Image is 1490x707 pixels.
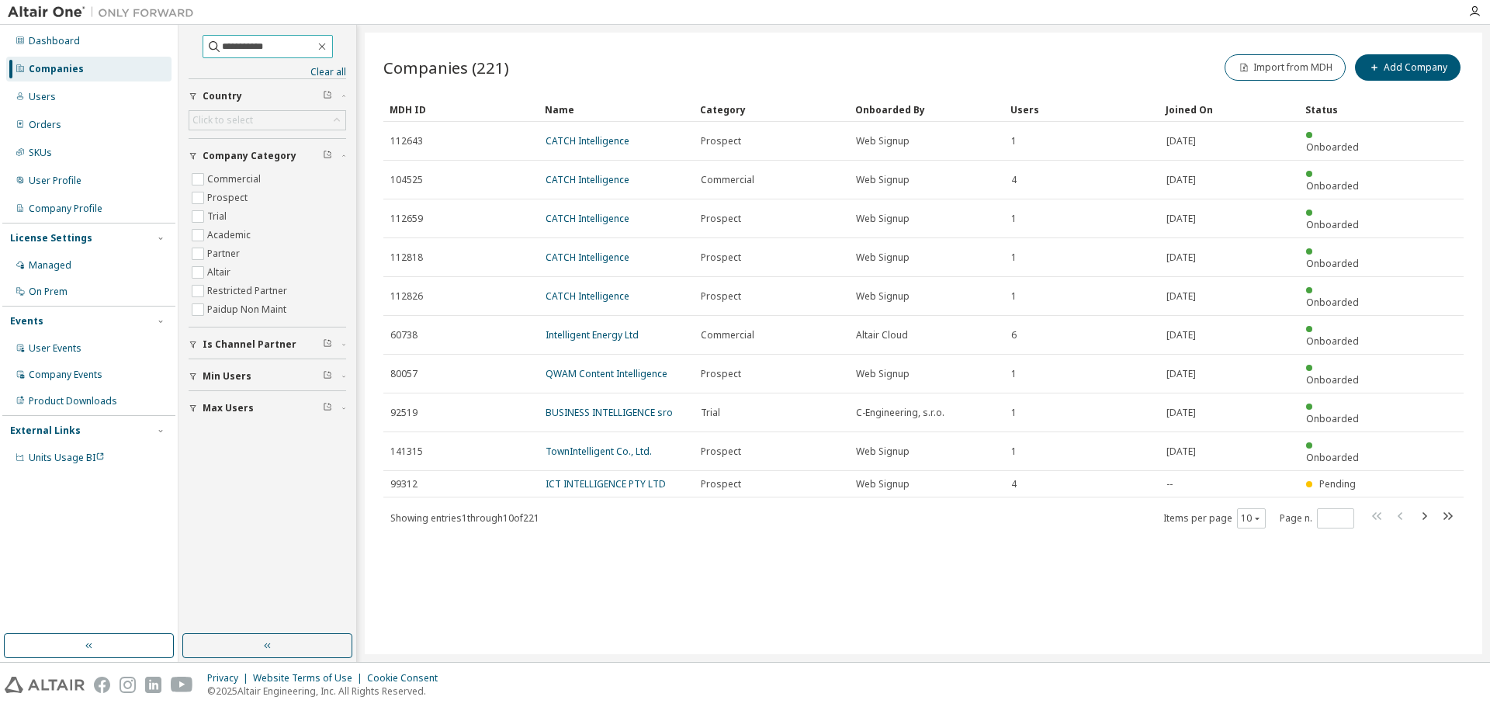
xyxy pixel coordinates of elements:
span: [DATE] [1166,407,1196,419]
span: Is Channel Partner [203,338,296,351]
div: Orders [29,119,61,131]
span: 4 [1011,478,1017,490]
span: 4 [1011,174,1017,186]
span: Onboarded [1306,296,1359,309]
span: Items per page [1163,508,1266,529]
span: Onboarded [1306,179,1359,192]
span: [DATE] [1166,368,1196,380]
span: 112818 [390,251,423,264]
img: Altair One [8,5,202,20]
span: 60738 [390,329,418,341]
span: Prospect [701,478,741,490]
span: Web Signup [856,445,910,458]
img: altair_logo.svg [5,677,85,693]
a: CATCH Intelligence [546,134,629,147]
span: Web Signup [856,251,910,264]
span: 1 [1011,135,1017,147]
span: 1 [1011,445,1017,458]
span: 1 [1011,407,1017,419]
a: QWAM Content Intelligence [546,367,667,380]
div: Joined On [1166,97,1293,122]
span: Web Signup [856,478,910,490]
span: [DATE] [1166,329,1196,341]
span: Max Users [203,402,254,414]
span: Clear filter [323,150,332,162]
div: Product Downloads [29,395,117,407]
span: 141315 [390,445,423,458]
label: Altair [207,263,234,282]
p: © 2025 Altair Engineering, Inc. All Rights Reserved. [207,684,447,698]
div: On Prem [29,286,68,298]
span: Trial [701,407,720,419]
div: Dashboard [29,35,80,47]
span: [DATE] [1166,174,1196,186]
span: 112643 [390,135,423,147]
label: Commercial [207,170,264,189]
span: Onboarded [1306,257,1359,270]
label: Academic [207,226,254,244]
span: [DATE] [1166,135,1196,147]
span: Pending [1319,477,1356,490]
span: Page n. [1280,508,1354,529]
div: Name [545,97,688,122]
span: Web Signup [856,213,910,225]
button: 10 [1241,512,1262,525]
button: Min Users [189,359,346,393]
span: [DATE] [1166,251,1196,264]
div: SKUs [29,147,52,159]
span: Country [203,90,242,102]
div: Click to select [189,111,345,130]
span: Onboarded [1306,140,1359,154]
div: Users [1010,97,1153,122]
div: Click to select [192,114,253,126]
span: Onboarded [1306,334,1359,348]
a: CATCH Intelligence [546,212,629,225]
a: CATCH Intelligence [546,173,629,186]
span: 112826 [390,290,423,303]
span: 112659 [390,213,423,225]
span: 92519 [390,407,418,419]
label: Prospect [207,189,251,207]
button: Country [189,79,346,113]
span: 80057 [390,368,418,380]
div: Company Events [29,369,102,381]
label: Partner [207,244,243,263]
span: Onboarded [1306,451,1359,464]
span: Clear filter [323,402,332,414]
span: C-Engineering, s.r.o. [856,407,944,419]
div: Category [700,97,843,122]
label: Paidup Non Maint [207,300,289,319]
div: Status [1305,97,1370,122]
a: ICT INTELLIGENCE PTY LTD [546,477,666,490]
span: Clear filter [323,338,332,351]
label: Restricted Partner [207,282,290,300]
div: Website Terms of Use [253,672,367,684]
div: External Links [10,425,81,437]
a: TownIntelligent Co., Ltd. [546,445,652,458]
span: 1 [1011,213,1017,225]
span: -- [1166,478,1173,490]
div: Users [29,91,56,103]
span: Prospect [701,135,741,147]
img: facebook.svg [94,677,110,693]
span: [DATE] [1166,213,1196,225]
button: Is Channel Partner [189,328,346,362]
label: Trial [207,207,230,226]
span: Min Users [203,370,251,383]
span: Commercial [701,329,754,341]
div: User Profile [29,175,81,187]
span: Commercial [701,174,754,186]
a: Intelligent Energy Ltd [546,328,639,341]
a: BUSINESS INTELLIGENCE sro [546,406,673,419]
div: Onboarded By [855,97,998,122]
div: User Events [29,342,81,355]
span: Units Usage BI [29,451,105,464]
span: Prospect [701,290,741,303]
span: Web Signup [856,135,910,147]
div: Events [10,315,43,328]
span: [DATE] [1166,290,1196,303]
span: Web Signup [856,290,910,303]
span: 1 [1011,368,1017,380]
span: Companies (221) [383,57,509,78]
a: Clear all [189,66,346,78]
